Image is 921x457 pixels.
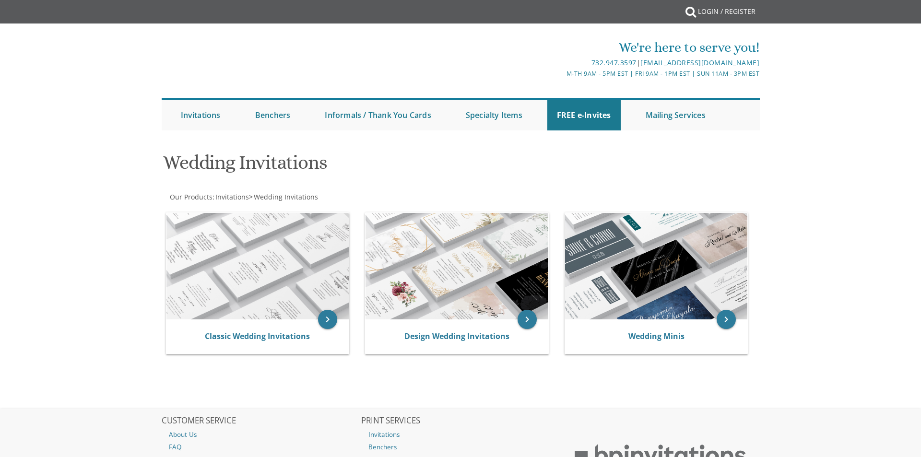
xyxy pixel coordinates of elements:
[636,100,715,130] a: Mailing Services
[318,310,337,329] a: keyboard_arrow_right
[361,416,560,426] h2: PRINT SERVICES
[361,69,759,79] div: M-Th 9am - 5pm EST | Fri 9am - 1pm EST | Sun 11am - 3pm EST
[717,310,736,329] a: keyboard_arrow_right
[361,428,560,441] a: Invitations
[456,100,532,130] a: Specialty Items
[163,152,555,180] h1: Wedding Invitations
[214,192,249,201] a: Invitations
[361,441,560,453] a: Benchers
[547,100,621,130] a: FREE e-Invites
[565,213,748,319] img: Wedding Minis
[162,441,360,453] a: FAQ
[366,213,548,319] img: Design Wedding Invitations
[404,331,509,341] a: Design Wedding Invitations
[254,192,318,201] span: Wedding Invitations
[591,58,637,67] a: 732.947.3597
[162,416,360,426] h2: CUSTOMER SERVICE
[162,428,360,441] a: About Us
[249,192,318,201] span: >
[628,331,685,341] a: Wedding Minis
[162,192,461,202] div: :
[171,100,230,130] a: Invitations
[246,100,300,130] a: Benchers
[640,58,759,67] a: [EMAIL_ADDRESS][DOMAIN_NAME]
[518,310,537,329] a: keyboard_arrow_right
[169,192,213,201] a: Our Products
[361,38,759,57] div: We're here to serve you!
[315,100,440,130] a: Informals / Thank You Cards
[166,213,349,319] img: Classic Wedding Invitations
[205,331,310,341] a: Classic Wedding Invitations
[253,192,318,201] a: Wedding Invitations
[361,57,759,69] div: |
